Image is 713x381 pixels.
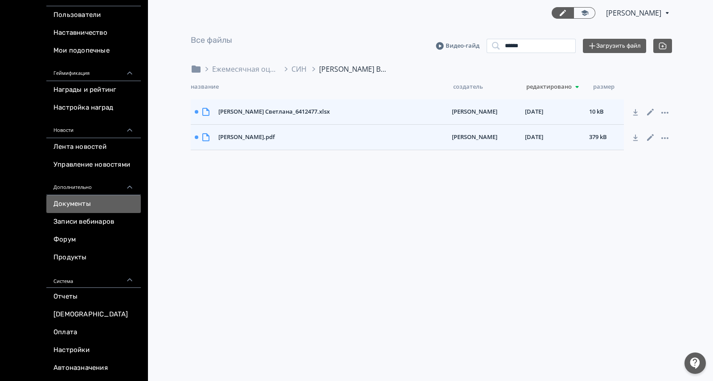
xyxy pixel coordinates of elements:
[586,104,624,120] div: 10 kB
[46,99,141,117] a: Настройка наград
[308,64,386,74] div: [PERSON_NAME] Викторовна_6412477
[46,324,141,341] a: Оплата
[191,125,624,150] div: [PERSON_NAME].pdf[PERSON_NAME][DATE]379 kB
[46,42,141,60] a: Мои подопечные
[448,104,521,120] div: [PERSON_NAME]
[191,82,453,92] div: Название
[46,306,141,324] a: [DEMOGRAPHIC_DATA]
[46,138,141,156] a: Лента новостей
[46,117,141,138] div: Новости
[453,82,526,92] div: Создатель
[526,82,593,92] div: Редактировано
[215,129,448,145] div: Христофорова Светлана.pdf
[525,133,543,142] span: [DATE]
[46,266,141,288] div: Система
[574,7,595,19] a: Переключиться в режим ученика
[46,231,141,249] a: Форум
[448,129,521,145] div: [PERSON_NAME]
[586,129,624,145] div: 379 kB
[46,60,141,81] div: Геймификация
[46,213,141,231] a: Записи вебинаров
[191,99,624,125] div: [PERSON_NAME] Светлана_6412477.xlsx[PERSON_NAME][DATE]10 kB
[46,249,141,266] a: Продукты
[46,81,141,99] a: Награды и рейтинг
[201,64,279,74] div: Ежемесячная оценка для директора магазина
[46,359,141,377] a: Автоназначения
[46,288,141,306] a: Отчеты
[319,64,386,74] div: [PERSON_NAME] Викторовна_6412477
[46,174,141,195] div: Дополнительно
[436,41,479,50] a: Видео-гайд
[593,82,629,92] div: Размер
[212,64,279,74] div: Ежемесячная оценка для директора магазина
[46,24,141,42] a: Наставничество
[215,104,448,120] div: Христофорова Светлана_6412477.xlsx
[46,6,141,24] a: Пользователи
[46,156,141,174] a: Управление новостями
[583,39,646,53] button: Загрузить файл
[281,64,307,74] div: СИН
[291,64,307,74] div: СИН
[191,35,232,45] a: Все файлы
[46,195,141,213] a: Документы
[525,107,543,116] span: [DATE]
[606,8,663,18] span: Светлана Илюхина
[46,341,141,359] a: Настройки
